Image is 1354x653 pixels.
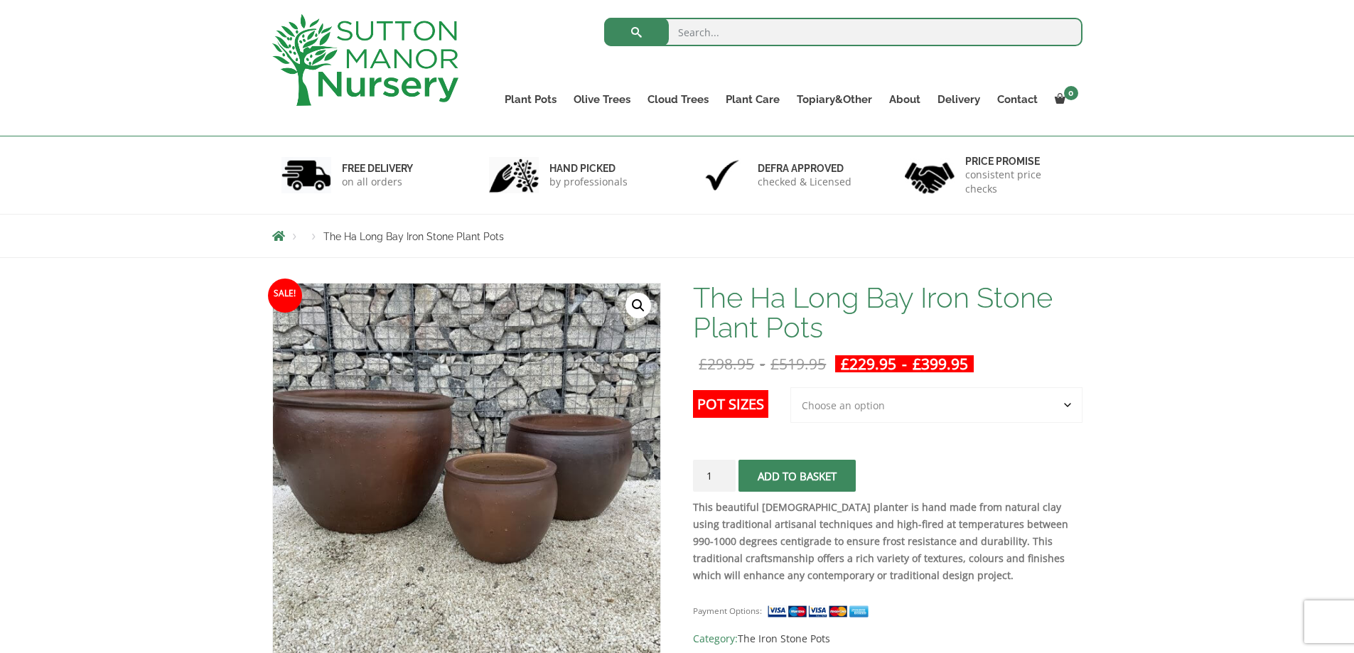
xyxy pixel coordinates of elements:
[693,605,762,616] small: Payment Options:
[881,90,929,109] a: About
[770,354,826,374] bdi: 519.95
[965,168,1073,196] p: consistent price checks
[693,500,1068,582] strong: This beautiful [DEMOGRAPHIC_DATA] planter is hand made from natural clay using traditional artisa...
[738,632,830,645] a: The Iron Stone Pots
[770,354,779,374] span: £
[717,90,788,109] a: Plant Care
[268,279,302,313] span: Sale!
[699,354,707,374] span: £
[835,355,974,372] ins: -
[342,162,413,175] h6: FREE DELIVERY
[738,460,856,492] button: Add to basket
[905,153,955,197] img: 4.jpg
[788,90,881,109] a: Topiary&Other
[693,630,1082,647] span: Category:
[699,354,754,374] bdi: 298.95
[323,231,504,242] span: The Ha Long Bay Iron Stone Plant Pots
[549,175,628,189] p: by professionals
[1064,86,1078,100] span: 0
[693,460,736,492] input: Product quantity
[489,157,539,193] img: 2.jpg
[758,162,851,175] h6: Defra approved
[697,157,747,193] img: 3.jpg
[693,283,1082,342] h1: The Ha Long Bay Iron Stone Plant Pots
[965,155,1073,168] h6: Price promise
[693,355,832,372] del: -
[281,157,331,193] img: 1.jpg
[929,90,989,109] a: Delivery
[767,604,874,619] img: payment supported
[1046,90,1082,109] a: 0
[989,90,1046,109] a: Contact
[625,293,651,318] a: View full-screen image gallery
[693,390,768,418] label: Pot Sizes
[604,18,1082,46] input: Search...
[913,354,921,374] span: £
[913,354,968,374] bdi: 399.95
[496,90,565,109] a: Plant Pots
[565,90,639,109] a: Olive Trees
[342,175,413,189] p: on all orders
[639,90,717,109] a: Cloud Trees
[841,354,849,374] span: £
[272,14,458,106] img: logo
[758,175,851,189] p: checked & Licensed
[272,230,1082,242] nav: Breadcrumbs
[549,162,628,175] h6: hand picked
[841,354,896,374] bdi: 229.95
